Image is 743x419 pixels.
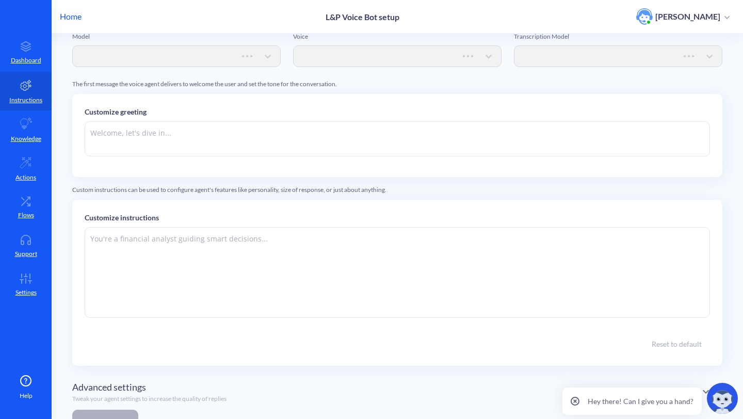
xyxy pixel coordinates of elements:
[631,7,735,26] button: user photo[PERSON_NAME]
[72,32,281,41] div: Model
[11,134,41,143] p: Knowledge
[707,383,738,414] img: copilot-icon.svg
[72,394,227,404] p: Tweak your agent settings to increase the quality of replies
[11,56,41,65] p: Dashboard
[293,32,502,41] div: Voice
[72,79,722,89] div: The first message the voice agent delivers to welcome the user and set the tone for the conversat...
[643,334,710,353] button: Reset to default
[326,12,399,22] p: L&P Voice Bot setup
[514,32,722,41] div: Transcription Model
[20,391,33,400] span: Help
[9,95,42,105] p: Instructions
[18,211,34,220] p: Flows
[72,374,722,410] div: Advanced settingsTweak your agent settings to increase the quality of replies
[15,288,37,297] p: Settings
[85,106,710,117] p: Customize greeting
[60,10,82,23] p: Home
[636,8,653,25] img: user photo
[85,212,710,223] p: Customize instructions
[588,396,693,407] p: Hey there! Can I give you a hand?
[72,185,722,195] div: Custom instructions can be used to configure agent's features like personality, size of response,...
[15,249,37,259] p: Support
[655,11,720,22] p: [PERSON_NAME]
[15,173,36,182] p: Actions
[72,380,146,394] span: Advanced settings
